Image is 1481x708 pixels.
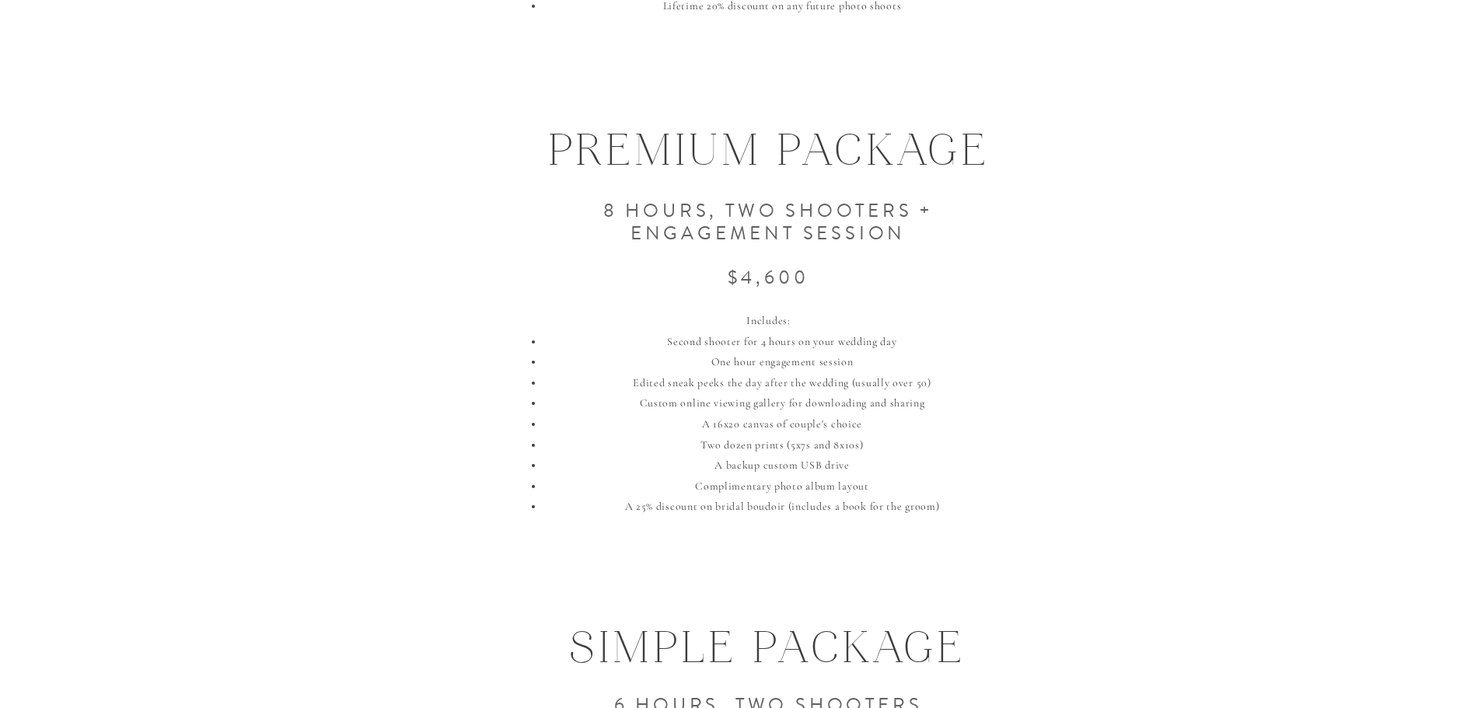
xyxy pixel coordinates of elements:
li: Edited sneak peeks the day after the wedding (usually over 50) [543,373,1019,394]
li: One hour engagement session [543,352,1019,373]
span: Includes: [746,314,790,327]
li: A 16x20 canvas of couple's choice [543,414,1019,435]
h3: 8 hours, two shooters + Engagement session $4,600 [484,177,1053,302]
li: Complimentary photo album layout [543,476,1019,497]
li: Two dozen prints (5x7s and 8x10s) [543,435,1019,456]
li: A backup custom USB drive [543,455,1019,476]
li: Second shooter for 4 hours on your wedding day [543,332,1019,353]
h1: PREMIUM PACKAGE [395,120,1144,170]
li: A 25% discount on bridal boudoir (includes a book for the groom) [543,497,1019,518]
li: Custom online viewing gallery for downloading and sharing [543,393,1019,414]
h1: simple PACKAGE [394,618,1143,668]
